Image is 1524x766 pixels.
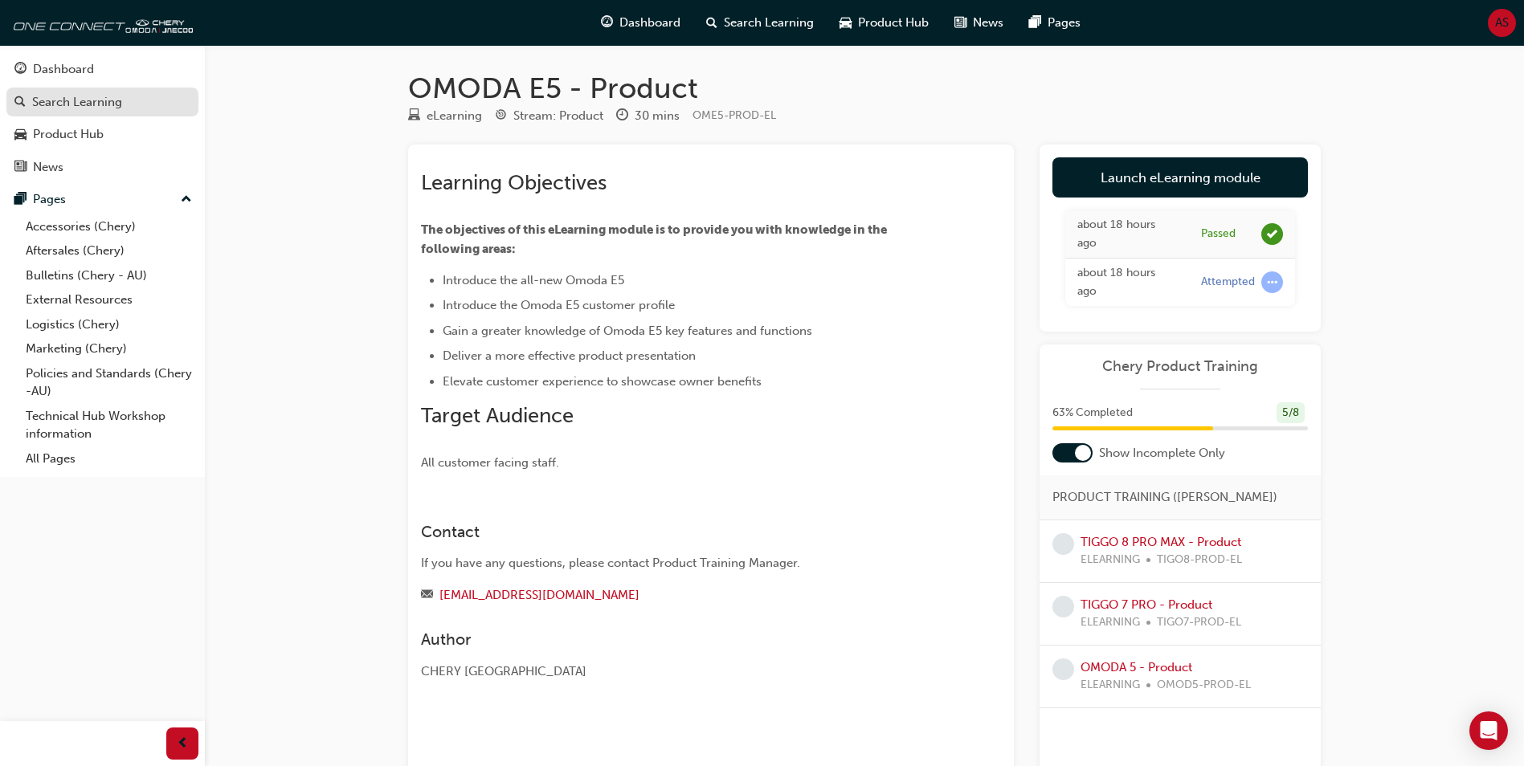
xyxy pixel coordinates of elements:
button: Pages [6,185,198,214]
div: If you have any questions, please contact Product Training Manager. [421,554,943,572]
a: OMODA 5 - Product [1081,660,1192,674]
span: prev-icon [177,734,189,754]
span: Gain a greater knowledge of Omoda E5 key features and functions [443,324,812,338]
span: News [973,14,1003,32]
a: pages-iconPages [1016,6,1093,39]
span: Introduce the Omoda E5 customer profile [443,298,675,312]
div: Stream: Product [513,107,603,125]
span: The objectives of this eLearning module is to provide you with knowledge in the following areas: [421,222,889,256]
span: TIGO7-PROD-EL [1157,613,1241,632]
div: Mon Sep 22 2025 17:11:34 GMT+1000 (Australian Eastern Standard Time) [1077,216,1177,252]
div: Type [408,106,482,126]
span: learningRecordVerb_NONE-icon [1052,533,1074,555]
div: Stream [495,106,603,126]
span: pages-icon [1029,13,1041,33]
span: Elevate customer experience to showcase owner benefits [443,374,762,389]
span: car-icon [840,13,852,33]
span: AS [1495,14,1509,32]
span: Learning Objectives [421,170,607,195]
a: search-iconSearch Learning [693,6,827,39]
a: Product Hub [6,120,198,149]
span: Dashboard [619,14,680,32]
div: eLearning [427,107,482,125]
a: Logistics (Chery) [19,312,198,337]
a: guage-iconDashboard [588,6,693,39]
h3: Contact [421,523,943,541]
a: Aftersales (Chery) [19,238,198,263]
span: Deliver a more effective product presentation [443,348,696,363]
span: news-icon [14,161,27,175]
a: Marketing (Chery) [19,336,198,361]
button: AS [1488,9,1516,37]
span: ELEARNING [1081,613,1140,632]
a: Chery Product Training [1052,357,1308,376]
div: Mon Sep 22 2025 16:39:27 GMT+1000 (Australian Eastern Standard Time) [1077,264,1177,300]
div: Dashboard [33,60,94,79]
span: search-icon [706,13,717,33]
div: Search Learning [32,93,122,112]
span: Product Hub [858,14,929,32]
span: PRODUCT TRAINING ([PERSON_NAME]) [1052,488,1277,507]
div: Email [421,585,943,605]
span: learningRecordVerb_NONE-icon [1052,596,1074,617]
div: 30 mins [635,107,680,125]
div: CHERY [GEOGRAPHIC_DATA] [421,662,943,681]
span: car-icon [14,128,27,142]
a: Accessories (Chery) [19,214,198,239]
span: target-icon [495,109,507,124]
span: Show Incomplete Only [1099,444,1225,462]
span: email-icon [421,589,433,603]
img: oneconnect [8,6,193,39]
span: news-icon [954,13,966,33]
span: search-icon [14,96,26,110]
div: News [33,158,63,177]
a: Search Learning [6,88,198,117]
span: pages-icon [14,193,27,207]
a: External Resources [19,287,198,312]
h3: Author [421,630,943,649]
a: All Pages [19,446,198,471]
a: TIGGO 7 PRO - Product [1081,597,1212,612]
a: Technical Hub Workshop information [19,404,198,446]
a: [EMAIL_ADDRESS][DOMAIN_NAME] [439,588,639,602]
span: Search Learning [724,14,814,32]
div: Attempted [1201,275,1255,290]
span: 63 % Completed [1052,404,1133,422]
span: learningRecordVerb_ATTEMPT-icon [1261,271,1283,293]
a: Bulletins (Chery - AU) [19,263,198,288]
h1: OMODA E5 - Product [408,71,1321,106]
a: car-iconProduct Hub [827,6,942,39]
span: TIGO8-PROD-EL [1157,551,1242,569]
span: Introduce the all-new Omoda E5 [443,273,624,287]
span: OMOD5-PROD-EL [1157,676,1251,695]
div: Pages [33,190,66,209]
a: news-iconNews [942,6,1016,39]
span: Pages [1048,14,1081,32]
span: learningRecordVerb_PASS-icon [1261,223,1283,245]
span: Learning resource code [693,108,776,122]
div: 5 / 8 [1277,402,1305,424]
span: guage-icon [14,63,27,77]
span: up-icon [181,189,192,210]
a: News [6,153,198,182]
a: Policies and Standards (Chery -AU) [19,361,198,404]
div: Duration [616,106,680,126]
a: Launch eLearning module [1052,157,1308,198]
div: Open Intercom Messenger [1469,711,1508,750]
span: clock-icon [616,109,628,124]
span: ELEARNING [1081,676,1140,695]
span: Target Audience [421,403,574,428]
button: DashboardSearch LearningProduct HubNews [6,51,198,185]
span: guage-icon [601,13,613,33]
a: TIGGO 8 PRO MAX - Product [1081,535,1241,549]
a: Dashboard [6,55,198,84]
span: ELEARNING [1081,551,1140,569]
div: Product Hub [33,125,104,144]
span: All customer facing staff. [421,455,559,470]
span: learningResourceType_ELEARNING-icon [408,109,420,124]
div: Passed [1201,226,1236,242]
span: learningRecordVerb_NONE-icon [1052,658,1074,680]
